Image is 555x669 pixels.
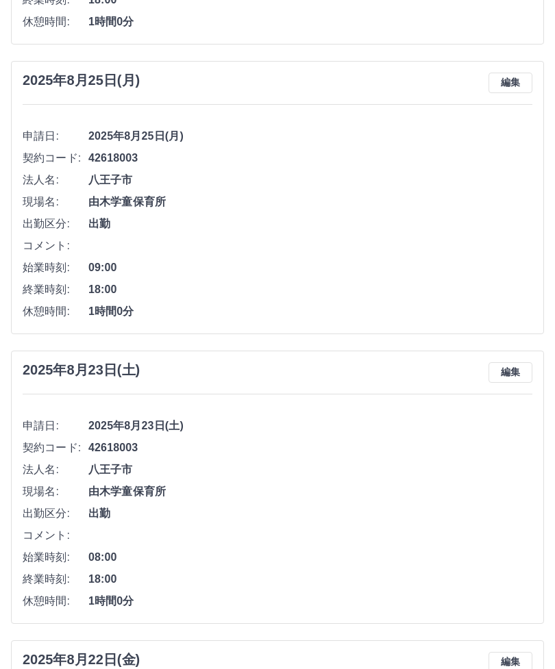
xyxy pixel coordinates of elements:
[23,506,88,522] span: 出勤区分:
[23,594,88,610] span: 休憩時間:
[23,194,88,211] span: 現場名:
[88,151,532,167] span: 42618003
[88,440,532,457] span: 42618003
[23,418,88,435] span: 申請日:
[23,216,88,233] span: 出勤区分:
[88,418,532,435] span: 2025年8月23日(土)
[23,151,88,167] span: 契約コード:
[88,260,532,277] span: 09:00
[23,462,88,479] span: 法人名:
[88,304,532,320] span: 1時間0分
[23,173,88,189] span: 法人名:
[88,594,532,610] span: 1時間0分
[88,14,532,31] span: 1時間0分
[23,528,88,544] span: コメント:
[23,129,88,145] span: 申請日:
[88,173,532,189] span: 八王子市
[23,550,88,566] span: 始業時刻:
[23,484,88,501] span: 現場名:
[489,363,532,383] button: 編集
[23,440,88,457] span: 契約コード:
[23,260,88,277] span: 始業時刻:
[23,73,140,89] h3: 2025年8月25日(月)
[23,653,140,668] h3: 2025年8月22日(金)
[88,282,532,299] span: 18:00
[88,194,532,211] span: 由木学童保育所
[23,282,88,299] span: 終業時刻:
[88,550,532,566] span: 08:00
[88,462,532,479] span: 八王子市
[23,363,140,379] h3: 2025年8月23日(土)
[88,129,532,145] span: 2025年8月25日(月)
[489,73,532,94] button: 編集
[88,572,532,588] span: 18:00
[23,238,88,255] span: コメント:
[88,216,532,233] span: 出勤
[23,572,88,588] span: 終業時刻:
[23,304,88,320] span: 休憩時間:
[23,14,88,31] span: 休憩時間:
[88,506,532,522] span: 出勤
[88,484,532,501] span: 由木学童保育所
